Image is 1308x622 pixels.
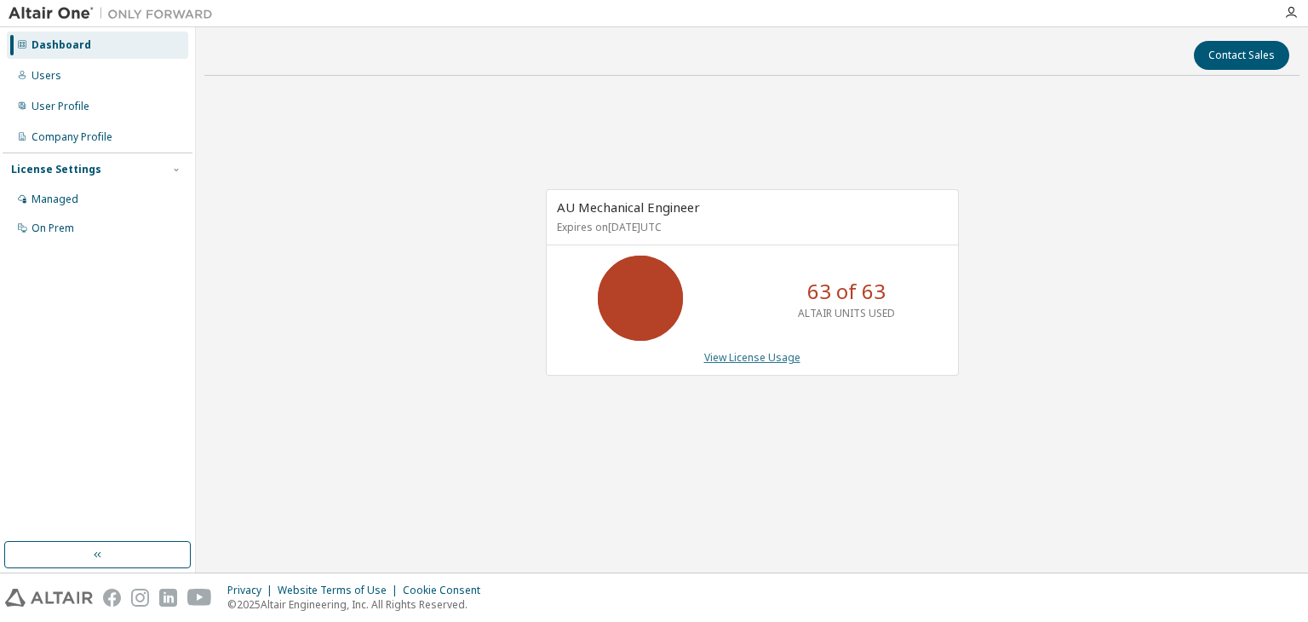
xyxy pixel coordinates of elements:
img: facebook.svg [103,589,121,607]
div: User Profile [32,100,89,113]
img: youtube.svg [187,589,212,607]
img: altair_logo.svg [5,589,93,607]
div: Privacy [227,584,278,597]
div: Cookie Consent [403,584,490,597]
div: Users [32,69,61,83]
button: Contact Sales [1194,41,1289,70]
div: Managed [32,193,78,206]
p: © 2025 Altair Engineering, Inc. All Rights Reserved. [227,597,490,612]
p: ALTAIR UNITS USED [798,306,895,320]
span: AU Mechanical Engineer [557,199,700,216]
a: View License Usage [704,350,800,365]
div: Dashboard [32,38,91,52]
div: License Settings [11,163,101,176]
div: Company Profile [32,130,112,144]
img: linkedin.svg [159,589,177,607]
img: Altair One [9,5,221,22]
div: Website Terms of Use [278,584,403,597]
div: On Prem [32,222,74,235]
img: instagram.svg [131,589,149,607]
p: Expires on [DATE] UTC [557,220,944,234]
p: 63 of 63 [807,277,886,306]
